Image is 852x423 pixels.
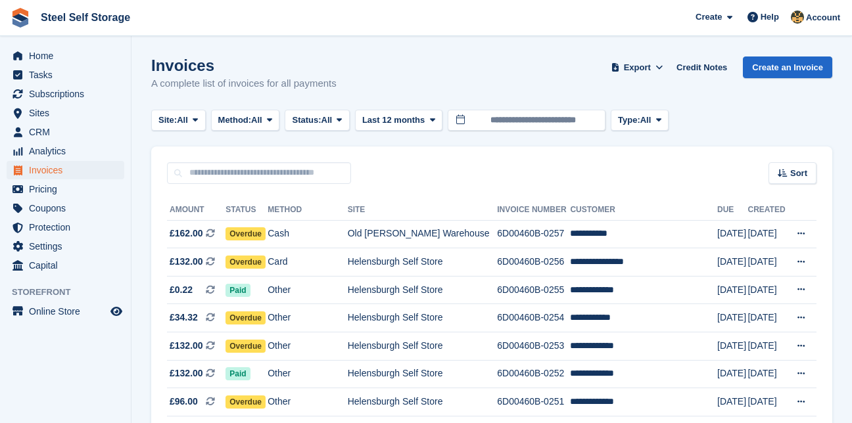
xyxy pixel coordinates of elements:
[348,304,498,332] td: Helensburgh Self Store
[225,227,266,240] span: Overdue
[671,56,732,78] a: Credit Notes
[225,367,250,380] span: Paid
[170,255,203,269] span: £132.00
[717,388,747,416] td: [DATE]
[321,114,333,127] span: All
[29,218,108,236] span: Protection
[167,200,225,221] th: Amount
[170,367,203,380] span: £132.00
[7,199,124,217] a: menu
[29,302,108,321] span: Online Store
[790,167,807,180] span: Sort
[7,302,124,321] a: menu
[29,180,108,198] span: Pricing
[611,110,669,131] button: Type: All
[747,388,787,416] td: [DATE]
[717,360,747,388] td: [DATE]
[7,218,124,236] a: menu
[747,304,787,332] td: [DATE]
[348,360,498,388] td: Helensburgh Self Store
[7,47,124,65] a: menu
[747,220,787,248] td: [DATE]
[791,11,804,24] img: James Steel
[225,200,268,221] th: Status
[570,200,717,221] th: Customer
[7,85,124,103] a: menu
[497,304,570,332] td: 6D00460B-0254
[497,220,570,248] td: 6D00460B-0257
[348,200,498,221] th: Site
[608,56,666,78] button: Export
[717,200,747,221] th: Due
[225,256,266,269] span: Overdue
[717,276,747,304] td: [DATE]
[696,11,722,24] span: Create
[35,7,135,28] a: Steel Self Storage
[29,85,108,103] span: Subscriptions
[355,110,442,131] button: Last 12 months
[268,276,347,304] td: Other
[348,332,498,361] td: Helensburgh Self Store
[29,161,108,179] span: Invoices
[108,303,124,319] a: Preview store
[618,114,640,127] span: Type:
[177,114,188,127] span: All
[170,311,198,324] span: £34.32
[12,286,131,299] span: Storefront
[747,200,787,221] th: Created
[151,110,206,131] button: Site: All
[497,360,570,388] td: 6D00460B-0252
[268,360,347,388] td: Other
[743,56,832,78] a: Create an Invoice
[717,248,747,277] td: [DATE]
[211,110,280,131] button: Method: All
[761,11,779,24] span: Help
[806,11,840,24] span: Account
[348,248,498,277] td: Helensburgh Self Store
[268,304,347,332] td: Other
[29,123,108,141] span: CRM
[170,339,203,353] span: £132.00
[747,360,787,388] td: [DATE]
[348,276,498,304] td: Helensburgh Self Store
[29,104,108,122] span: Sites
[170,227,203,240] span: £162.00
[170,395,198,409] span: £96.00
[497,200,570,221] th: Invoice Number
[151,76,337,91] p: A complete list of invoices for all payments
[225,284,250,297] span: Paid
[717,220,747,248] td: [DATE]
[7,180,124,198] a: menu
[747,276,787,304] td: [DATE]
[268,220,347,248] td: Cash
[29,142,108,160] span: Analytics
[285,110,349,131] button: Status: All
[7,161,124,179] a: menu
[29,237,108,256] span: Settings
[348,388,498,416] td: Helensburgh Self Store
[7,66,124,84] a: menu
[158,114,177,127] span: Site:
[624,61,651,74] span: Export
[251,114,262,127] span: All
[268,200,347,221] th: Method
[717,304,747,332] td: [DATE]
[640,114,651,127] span: All
[29,66,108,84] span: Tasks
[170,283,193,297] span: £0.22
[7,237,124,256] a: menu
[7,123,124,141] a: menu
[362,114,425,127] span: Last 12 months
[151,56,337,74] h1: Invoices
[497,276,570,304] td: 6D00460B-0255
[268,388,347,416] td: Other
[29,199,108,217] span: Coupons
[218,114,252,127] span: Method:
[497,388,570,416] td: 6D00460B-0251
[11,8,30,28] img: stora-icon-8386f47178a22dfd0bd8f6a31ec36ba5ce8667c1dd55bd0f319d3a0aa187defe.svg
[7,142,124,160] a: menu
[268,332,347,361] td: Other
[225,311,266,324] span: Overdue
[747,332,787,361] td: [DATE]
[292,114,321,127] span: Status:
